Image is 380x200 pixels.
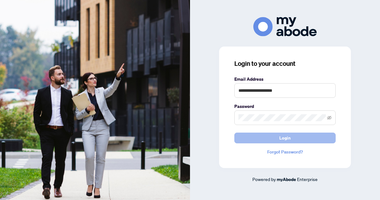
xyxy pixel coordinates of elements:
[252,176,276,182] span: Powered by
[234,103,336,110] label: Password
[234,59,336,68] h3: Login to your account
[234,76,336,83] label: Email Address
[234,148,336,155] a: Forgot Password?
[253,17,317,36] img: ma-logo
[277,176,296,183] a: myAbode
[297,176,318,182] span: Enterprise
[327,116,332,120] span: eye-invisible
[234,133,336,143] button: Login
[279,133,291,143] span: Login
